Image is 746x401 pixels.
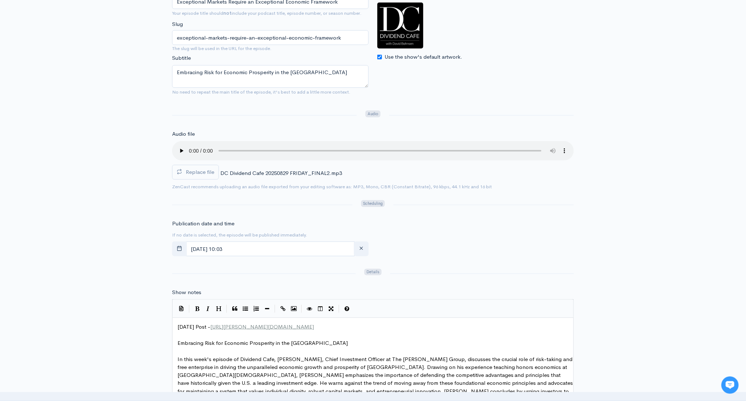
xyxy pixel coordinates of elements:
input: title-of-episode [172,30,369,45]
button: Insert Image [288,303,299,314]
button: Create Link [278,303,288,314]
button: Insert Horizontal Line [262,303,273,314]
span: Details [364,269,381,276]
small: Your episode title should include your podcast title, episode number, or season number. [172,10,361,16]
span: Audio [365,111,380,117]
span: Embracing Risk for Economic Prosperity in the [GEOGRAPHIC_DATA] [177,339,348,346]
button: Markdown Guide [342,303,352,314]
button: Quote [229,303,240,314]
label: Audio file [172,130,195,138]
i: | [226,305,227,313]
textarea: Embracing Risk for Economic Prosperity in the [GEOGRAPHIC_DATA] [172,65,369,88]
button: Toggle Fullscreen [326,303,337,314]
small: ZenCast recommends uploading an audio file exported from your editing software as: MP3, Mono, CBR... [172,184,492,190]
label: Subtitle [172,54,191,62]
h2: Just let us know if you need anything and we'll be happy to help! 🙂 [11,48,133,82]
button: Insert Show Notes Template [176,303,187,314]
iframe: gist-messenger-bubble-iframe [722,377,739,394]
label: Publication date and time [172,220,234,228]
input: Search articles [21,135,129,150]
span: New conversation [46,100,86,105]
span: [DATE] Post - [177,323,314,330]
span: DC Dividend Cafe 20250829 FRIDAY_FINAL2.mp3 [220,170,342,176]
span: [URL][PERSON_NAME][DOMAIN_NAME] [210,323,314,330]
small: If no date is selected, the episode will be published immediately. [172,232,307,238]
label: Show notes [172,288,201,297]
button: Toggle Preview [304,303,315,314]
button: toggle [172,242,187,256]
button: clear [354,242,369,256]
button: Bold [192,303,203,314]
small: The slug will be used in the URL for the episode. [172,45,369,52]
button: Heading [214,303,224,314]
i: | [189,305,190,313]
label: Use the show's default artwork. [385,53,462,61]
button: New conversation [11,95,133,110]
h1: Hi 👋 [11,35,133,46]
strong: not [223,10,232,16]
button: Generic List [240,303,251,314]
i: | [301,305,302,313]
p: Find an answer quickly [10,123,134,132]
button: Italic [203,303,214,314]
span: Scheduling [361,200,385,207]
span: Replace file [186,168,214,175]
button: Numbered List [251,303,262,314]
small: No need to repeat the main title of the episode, it's best to add a little more context. [172,89,350,95]
label: Slug [172,20,183,28]
button: Toggle Side by Side [315,303,326,314]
